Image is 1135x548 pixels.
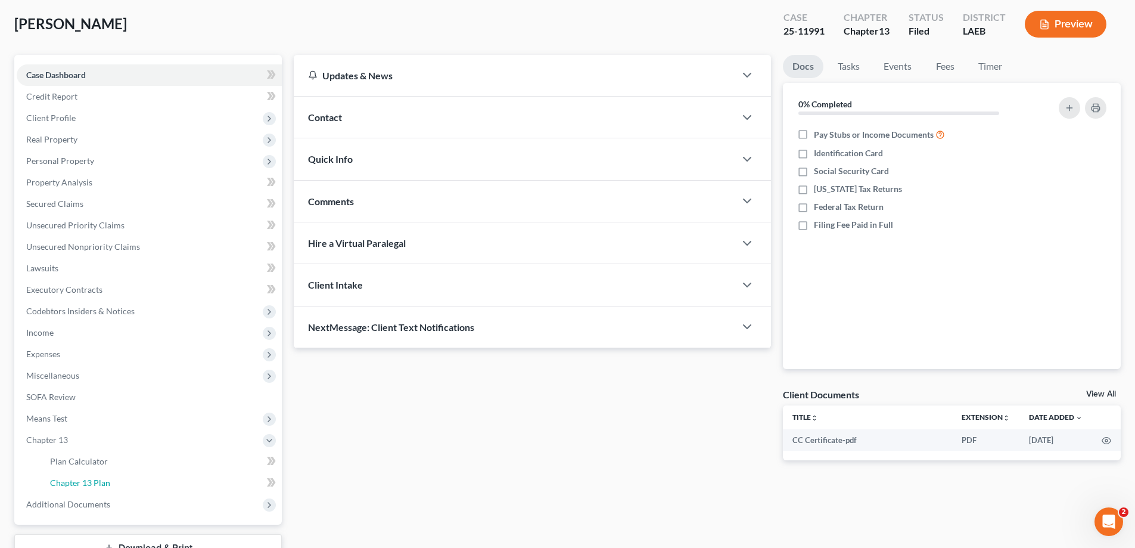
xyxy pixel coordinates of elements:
[17,172,282,193] a: Property Analysis
[26,349,60,359] span: Expenses
[783,24,825,38] div: 25-11991
[1086,390,1116,398] a: View All
[962,413,1010,422] a: Extensionunfold_more
[909,24,944,38] div: Filed
[50,478,110,488] span: Chapter 13 Plan
[26,327,54,338] span: Income
[814,147,883,159] span: Identification Card
[1094,507,1123,536] iframe: Intercom live chat
[17,279,282,301] a: Executory Contracts
[17,193,282,215] a: Secured Claims
[308,321,474,333] span: NextMessage: Client Text Notifications
[26,435,68,445] span: Chapter 13
[26,306,135,316] span: Codebtors Insiders & Notices
[26,499,110,509] span: Additional Documents
[952,429,1019,451] td: PDF
[844,11,890,24] div: Chapter
[26,156,94,166] span: Personal Property
[874,55,921,78] a: Events
[26,91,77,101] span: Credit Report
[26,70,86,80] span: Case Dashboard
[17,86,282,107] a: Credit Report
[17,386,282,408] a: SOFA Review
[792,413,818,422] a: Titleunfold_more
[814,219,893,231] span: Filing Fee Paid in Full
[814,201,884,213] span: Federal Tax Return
[783,388,859,401] div: Client Documents
[844,24,890,38] div: Chapter
[811,414,818,422] i: unfold_more
[308,279,363,290] span: Client Intake
[1003,414,1010,422] i: unfold_more
[969,55,1012,78] a: Timer
[17,215,282,236] a: Unsecured Priority Claims
[308,237,406,249] span: Hire a Virtual Paralegal
[26,413,67,423] span: Means Test
[17,258,282,279] a: Lawsuits
[828,55,869,78] a: Tasks
[909,11,944,24] div: Status
[963,11,1006,24] div: District
[26,242,140,252] span: Unsecured Nonpriority Claims
[41,451,282,472] a: Plan Calculator
[26,134,77,144] span: Real Property
[1075,414,1083,422] i: expand_more
[783,55,823,78] a: Docs
[26,263,58,273] span: Lawsuits
[783,11,825,24] div: Case
[26,392,76,402] span: SOFA Review
[308,69,721,82] div: Updates & News
[26,284,102,295] span: Executory Contracts
[26,220,125,230] span: Unsecured Priority Claims
[1119,507,1128,517] span: 2
[26,113,76,123] span: Client Profile
[1029,413,1083,422] a: Date Added expand_more
[17,64,282,86] a: Case Dashboard
[879,25,890,36] span: 13
[1019,429,1092,451] td: [DATE]
[814,165,889,177] span: Social Security Card
[41,472,282,494] a: Chapter 13 Plan
[308,196,354,207] span: Comments
[783,429,952,451] td: CC Certificate-pdf
[926,55,964,78] a: Fees
[308,153,353,165] span: Quick Info
[26,370,79,380] span: Miscellaneous
[308,112,342,123] span: Contact
[798,99,852,109] strong: 0% Completed
[26,177,92,187] span: Property Analysis
[17,236,282,258] a: Unsecured Nonpriority Claims
[1025,11,1106,38] button: Preview
[14,15,127,32] span: [PERSON_NAME]
[814,129,934,141] span: Pay Stubs or Income Documents
[963,24,1006,38] div: LAEB
[814,183,902,195] span: [US_STATE] Tax Returns
[50,456,108,466] span: Plan Calculator
[26,199,83,209] span: Secured Claims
